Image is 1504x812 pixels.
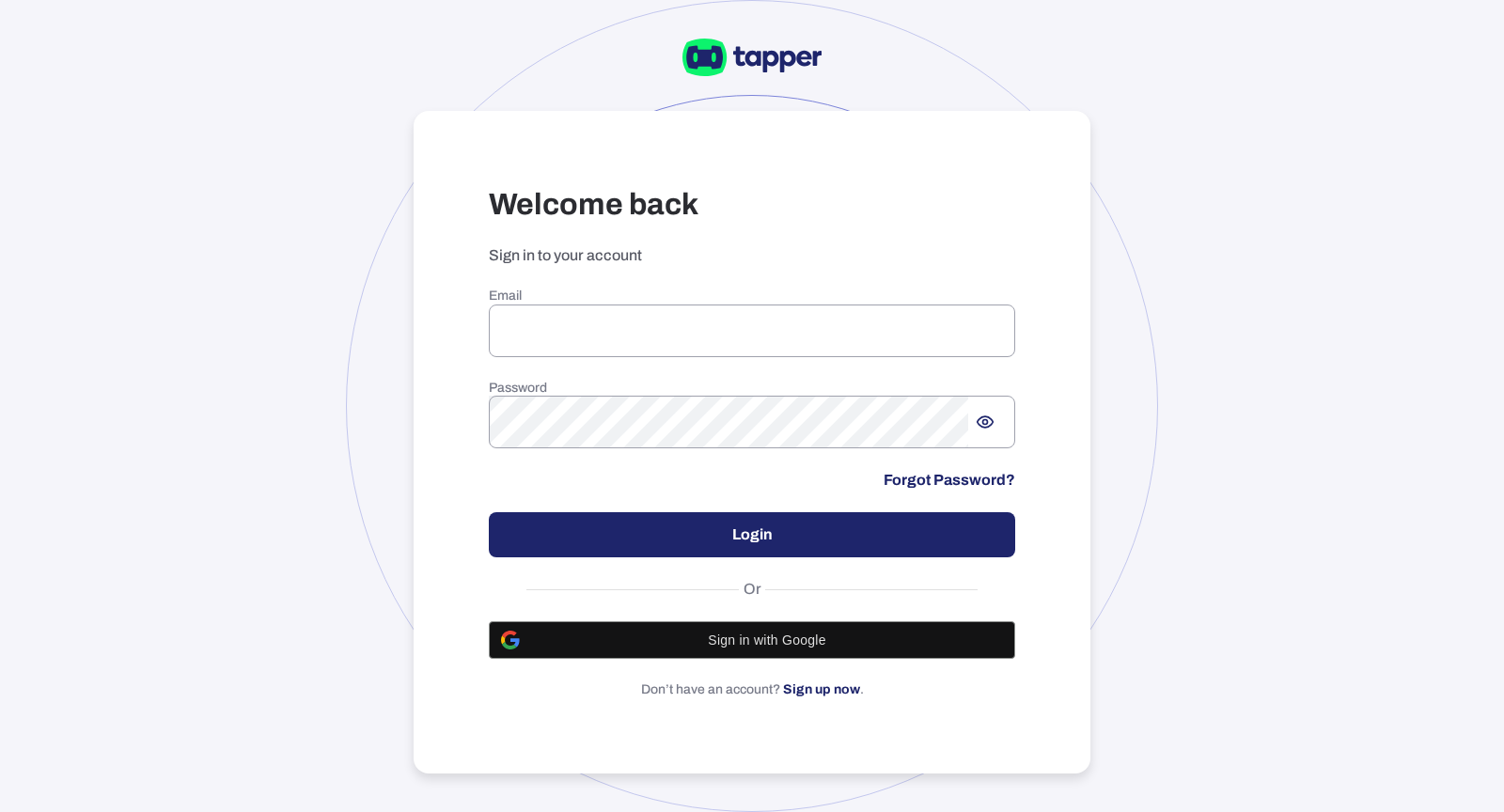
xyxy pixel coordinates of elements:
a: Sign up now [783,682,860,696]
span: Or [739,580,766,599]
button: Login [489,512,1015,557]
p: Don’t have an account? . [489,681,1015,698]
button: Sign in with Google [489,621,1015,659]
span: Sign in with Google [531,632,1003,648]
h6: Password [489,380,1015,397]
h6: Email [489,288,1015,304]
a: Forgot Password? [884,471,1015,490]
h3: Welcome back [489,186,1015,224]
button: Show password [968,405,1002,439]
p: Sign in to your account [489,246,1015,265]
